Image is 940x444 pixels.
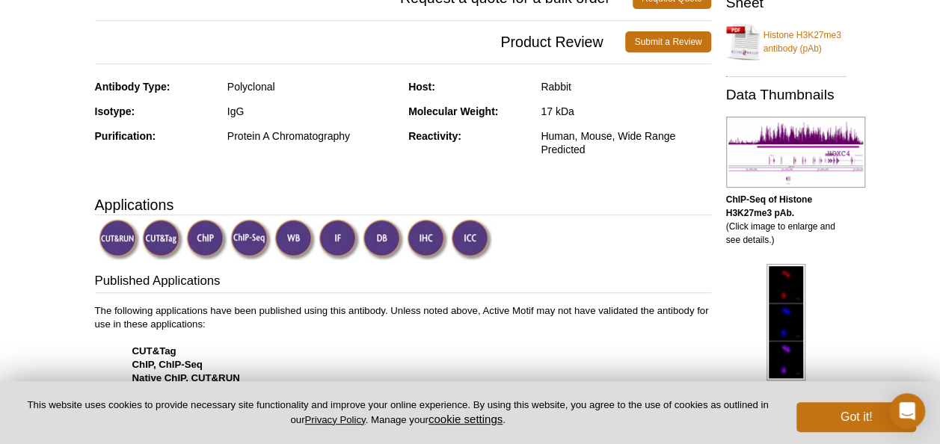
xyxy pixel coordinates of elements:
a: Privacy Policy [304,414,365,425]
b: ChIP-Seq of Histone H3K27me3 pAb. [726,194,812,218]
button: cookie settings [428,413,503,425]
img: Dot Blot Validated [363,219,404,260]
h3: Applications [95,194,711,216]
h3: Published Applications [95,272,711,293]
img: CUT&Tag Validated [142,219,183,260]
img: ChIP-Seq Validated [230,219,271,260]
strong: ChIP, ChIP-Seq [132,359,203,370]
strong: Native ChIP, CUT&RUN [132,372,240,383]
div: Protein A Chromatography [227,129,397,143]
strong: Host: [408,81,435,93]
img: CUT&RUN Validated [99,219,140,260]
div: Open Intercom Messenger [889,393,925,429]
strong: Reactivity: [408,130,461,142]
button: Got it! [796,402,916,432]
div: Polyclonal [227,80,397,93]
div: IgG [227,105,397,118]
img: Immunohistochemistry Validated [407,219,448,260]
span: Product Review [95,31,626,52]
h2: Data Thumbnails [726,88,846,102]
div: Rabbit [541,80,710,93]
a: Histone H3K27me3 antibody (pAb) [726,19,846,64]
img: Western Blot Validated [274,219,316,260]
strong: Antibody Type: [95,81,171,93]
a: Submit a Review [625,31,710,52]
strong: Purification: [95,130,156,142]
img: Immunocytochemistry Validated [451,219,492,260]
img: Histone H3K27me3 antibody (pAb) tested by immunofluorescence. [767,264,805,380]
div: Human, Mouse, Wide Range Predicted [541,129,710,156]
strong: Isotype: [95,105,135,117]
strong: CUT&Tag [132,345,176,357]
img: Immunofluorescence Validated [319,219,360,260]
p: (Click image to enlarge and see details.) [726,193,846,247]
strong: Molecular Weight: [408,105,498,117]
img: Histone H3K27me3 antibody (pAb) tested by ChIP-Seq. [726,117,865,188]
p: This website uses cookies to provide necessary site functionality and improve your online experie... [24,398,772,427]
div: 17 kDa [541,105,710,118]
img: ChIP Validated [186,219,227,260]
